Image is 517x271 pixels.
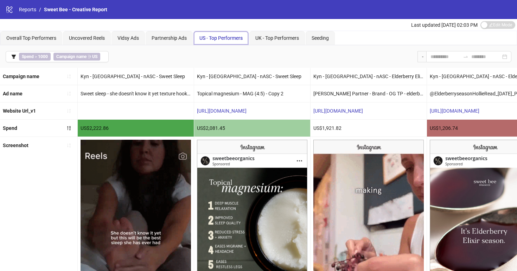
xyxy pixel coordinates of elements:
span: US - Top Performers [199,35,243,41]
span: Overall Top Performers [6,35,56,41]
b: Screenshot [3,143,28,148]
b: US [92,54,97,59]
div: Kyn - [GEOGRAPHIC_DATA] - nASC - Sweet Sleep [78,68,194,85]
a: [URL][DOMAIN_NAME] [197,108,247,114]
b: Campaign name [56,54,87,59]
span: swap-right [463,54,468,59]
span: Last updated [DATE] 02:03 PM [411,22,478,28]
span: sort-ascending [66,108,71,113]
span: Vidsy Ads [117,35,139,41]
a: Reports [18,6,38,13]
li: / [39,6,41,13]
b: Website Url_v1 [3,108,36,114]
div: - [417,51,426,62]
span: Seeding [312,35,329,41]
span: ∋ [53,53,100,61]
div: US$1,921.82 [311,120,427,137]
button: Spend > 1000Campaign name ∋ US [6,51,109,62]
div: US$2,081.45 [194,120,310,137]
div: Kyn - [GEOGRAPHIC_DATA] - nASC - Sweet Sleep [194,68,310,85]
a: [URL][DOMAIN_NAME] [313,108,363,114]
span: filter [11,54,16,59]
span: sort-descending [66,126,71,131]
span: UK - Top Performers [255,35,299,41]
span: Uncovered Reels [69,35,105,41]
span: sort-ascending [66,91,71,96]
span: Partnership Ads [152,35,187,41]
span: sort-ascending [66,74,71,79]
b: Ad name [3,91,23,96]
div: US$2,222.86 [78,120,194,137]
a: [URL][DOMAIN_NAME] [430,108,479,114]
div: Sweet sleep - she doesn't know it yet texture hook - 9:16 reel.MOV [78,85,194,102]
div: Topical magnesium - MAG (4:5) - Copy 2 [194,85,310,102]
b: 1000 [38,54,48,59]
div: [PERSON_NAME] Partner - Brand - OG TP - elderberryelixir - Fermat - Copy 2 [311,85,427,102]
span: > [19,53,51,61]
b: Spend [3,125,17,131]
span: sort-ascending [66,143,71,148]
span: to [463,54,468,59]
b: Campaign name [3,74,39,79]
div: Kyn - [GEOGRAPHIC_DATA] - nASC - Elderberry Elixir [311,68,427,85]
b: Spend [22,54,34,59]
span: Sweet Bee - Creative Report [44,7,107,12]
